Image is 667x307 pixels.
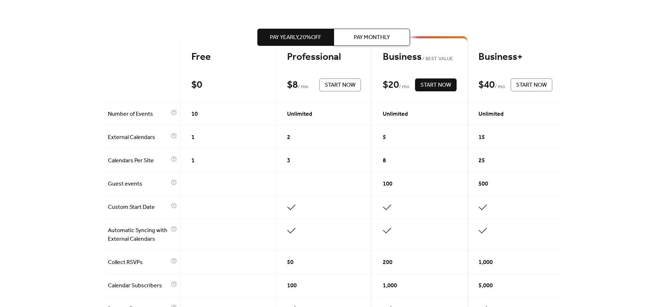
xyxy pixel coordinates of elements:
div: Business+ [478,51,552,63]
span: 1 [191,157,195,165]
span: Pay Monthly [354,33,390,42]
span: External Calendars [108,133,169,142]
span: Start Now [420,81,451,90]
span: / mo [298,83,308,91]
span: 5 [383,133,386,142]
button: Start Now [511,78,552,91]
span: Unlimited [383,110,408,119]
span: 10 [191,110,198,119]
span: Start Now [516,81,547,90]
span: 100 [287,282,297,290]
span: 15 [478,133,485,142]
span: 100 [383,180,392,188]
span: Automatic Syncing with External Calendars [108,226,169,244]
span: 50 [287,258,294,267]
div: $ 0 [191,79,202,91]
span: 3 [287,157,290,165]
button: Pay Monthly [334,29,410,46]
div: $ 20 [383,79,399,91]
span: Unlimited [478,110,504,119]
span: Number of Events [108,110,169,119]
div: Business [383,51,457,63]
span: Collect RSVPs [108,258,169,267]
span: 1,000 [478,258,493,267]
span: Guest events [108,180,169,188]
span: 1,000 [383,282,397,290]
span: BEST VALUE [421,55,453,63]
button: Start Now [319,78,361,91]
span: 1 [191,133,195,142]
span: 5,000 [478,282,493,290]
span: Calendars Per Site [108,157,169,165]
span: / mo [495,83,505,91]
div: $ 40 [478,79,495,91]
span: Custom Start Date [108,203,169,212]
span: Pay Yearly, 20% off [270,33,321,42]
span: Unlimited [287,110,312,119]
span: Calendar Subscribers [108,282,169,290]
button: Pay Yearly,20%off [257,29,334,46]
span: 8 [383,157,386,165]
span: Start Now [325,81,356,90]
span: 25 [478,157,485,165]
span: 500 [478,180,488,188]
div: Free [191,51,265,63]
span: 200 [383,258,392,267]
button: Start Now [415,78,457,91]
span: 2 [287,133,290,142]
span: / mo [399,83,409,91]
div: $ 8 [287,79,298,91]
